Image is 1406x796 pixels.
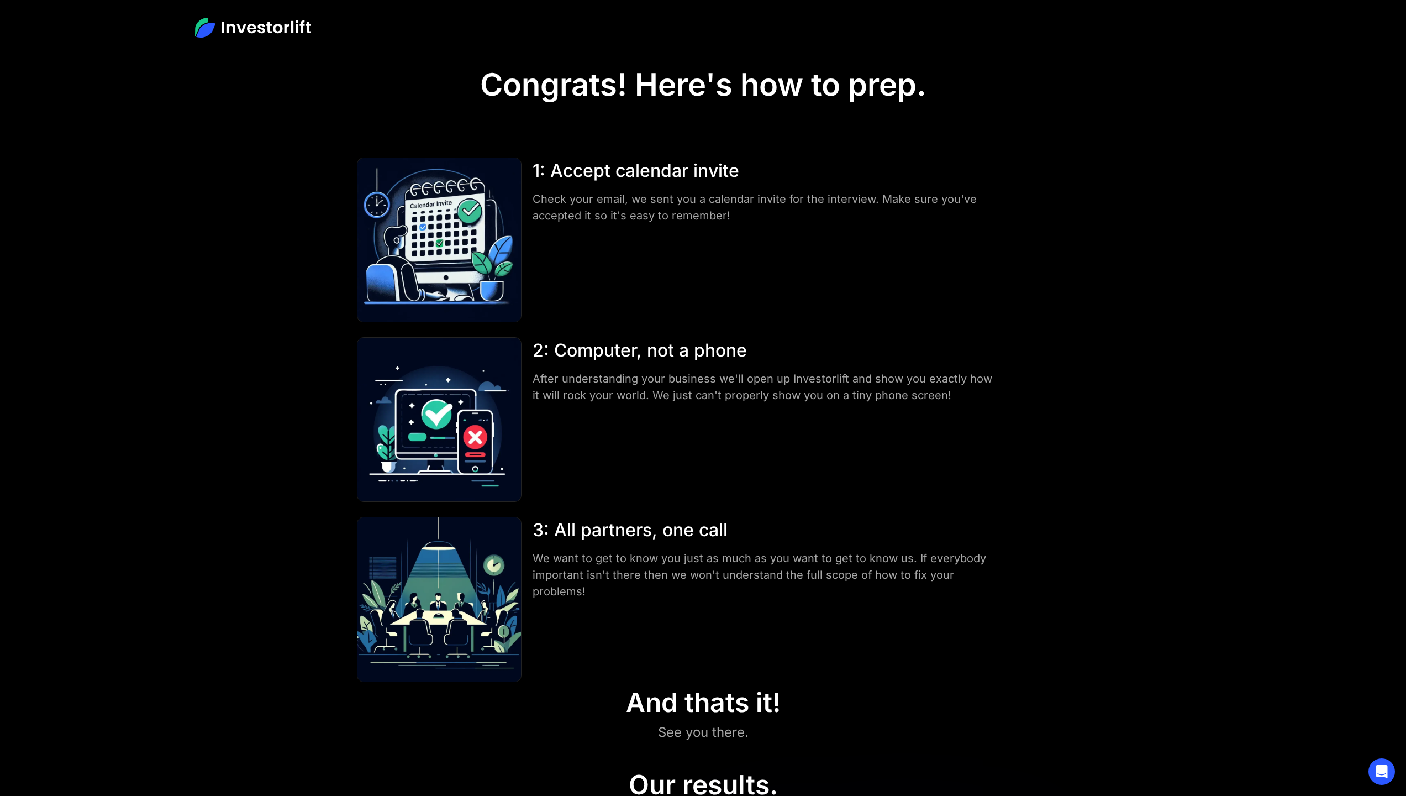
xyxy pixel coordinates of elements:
div: 1: Accept calendar invite [533,158,997,184]
div: And thats it! [626,687,781,719]
div: We want to get to know you just as much as you want to get to know us. If everybody important isn... [533,550,997,600]
div: Check your email, we sent you a calendar invite for the interview. Make sure you've accepted it s... [533,191,997,224]
div: 2: Computer, not a phone [533,337,997,364]
div: See you there. [658,722,749,742]
div: Open Intercom Messenger [1368,758,1395,785]
div: After understanding your business we'll open up Investorlift and show you exactly how it will roc... [533,370,997,404]
h1: Congrats! Here's how to prep. [480,66,926,103]
div: 3: All partners, one call [533,517,997,543]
